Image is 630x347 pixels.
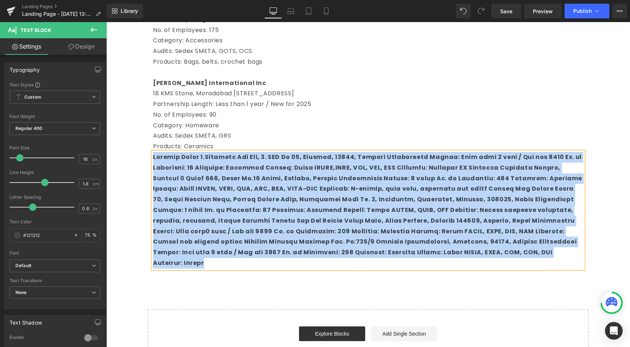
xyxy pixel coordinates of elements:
[10,145,100,151] div: Font Size
[47,13,477,24] p: Category: Accessories
[10,251,100,256] div: Font
[24,94,41,100] b: Custom
[47,66,477,77] p: 18 KMS Stone, Moradabad [STREET_ADDRESS]
[22,4,107,10] a: Landing Pages
[264,4,282,18] a: Desktop
[317,4,335,18] a: Mobile
[565,4,609,18] button: Publish
[15,290,27,295] b: None
[47,109,477,119] p: Audits: Sedex SMETA, GRS
[15,263,31,269] i: Default
[47,98,477,109] p: Category: Homeware
[47,24,477,35] p: Audits: Sedex SMETA, GOTS, OCS
[10,315,42,326] div: Text Shadow
[10,82,100,88] div: Text Styles
[15,125,43,131] b: Regular 400
[47,119,477,130] p: Products: Ceramics
[10,195,100,200] div: Letter Spacing
[500,7,512,15] span: Save
[121,8,138,14] span: Library
[93,181,99,186] span: em
[93,157,99,162] span: px
[47,57,160,65] strong: [PERSON_NAME] International Inc
[605,322,623,340] div: Open Intercom Messenger
[10,114,100,119] div: Font Weight
[10,219,100,224] div: Text Color
[265,304,331,319] a: Add Single Section
[524,4,562,18] a: Preview
[47,131,476,245] b: Loremip Dolor 1.Sitametc Adi Eli, 3. SED Do 05, Eiusmod, 13844, Tempori Utlaboreetd Magnaa: Enim ...
[47,3,477,14] p: No. of Employees: 175
[533,7,553,15] span: Preview
[107,4,143,18] a: New Library
[573,8,592,14] span: Publish
[456,4,471,18] button: Undo
[22,11,93,17] span: Landing Page - [DATE] 13:34:00
[55,38,108,55] a: Design
[10,63,40,73] div: Typography
[282,4,300,18] a: Laptop
[93,206,99,211] span: px
[23,231,70,239] input: Color
[474,4,488,18] button: Redo
[10,334,77,342] div: Enable
[10,278,100,283] div: Text Transform
[10,170,100,175] div: Line Height
[21,27,51,33] span: Text Block
[47,88,477,98] p: No. of Employees: 90
[47,35,477,45] p: Products: Bags, belts, crochet bags
[300,4,317,18] a: Tablet
[193,304,259,319] a: Explore Blocks
[82,229,100,242] div: %
[47,77,477,88] p: Partnership Length: Less than 1 year / New for 2025
[612,4,627,18] button: More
